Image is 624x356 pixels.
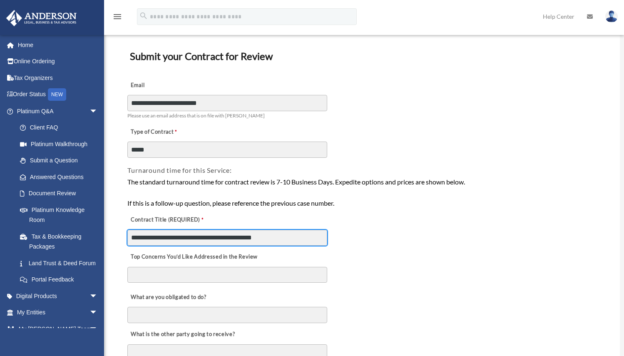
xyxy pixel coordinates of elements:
[127,112,265,119] span: Please use an email address that is on file with [PERSON_NAME]
[127,126,211,138] label: Type of Contract
[127,291,211,303] label: What are you obligated to do?
[6,103,110,119] a: Platinum Q&Aarrow_drop_down
[89,321,106,338] span: arrow_drop_down
[127,251,260,263] label: Top Concerns You’d Like Addressed in the Review
[89,304,106,321] span: arrow_drop_down
[127,177,598,209] div: The standard turnaround time for contract review is 7-10 Business Days. Expedite options and pric...
[127,166,231,174] span: Turnaround time for this Service:
[12,228,110,255] a: Tax & Bookkeeping Packages
[605,10,618,22] img: User Pic
[6,86,110,103] a: Order StatusNEW
[6,321,110,337] a: My [PERSON_NAME] Teamarrow_drop_down
[12,119,110,136] a: Client FAQ
[6,37,110,53] a: Home
[6,288,110,304] a: Digital Productsarrow_drop_down
[12,136,110,152] a: Platinum Walkthrough
[12,202,110,228] a: Platinum Knowledge Room
[12,271,110,288] a: Portal Feedback
[112,15,122,22] a: menu
[12,185,106,202] a: Document Review
[89,103,106,120] span: arrow_drop_down
[127,80,211,91] label: Email
[89,288,106,305] span: arrow_drop_down
[12,255,110,271] a: Land Trust & Deed Forum
[12,152,110,169] a: Submit a Question
[127,214,211,226] label: Contract Title (REQUIRED)
[127,329,237,340] label: What is the other party going to receive?
[112,12,122,22] i: menu
[12,169,110,185] a: Answered Questions
[48,88,66,101] div: NEW
[6,53,110,70] a: Online Ordering
[127,47,599,65] h3: Submit your Contract for Review
[139,11,148,20] i: search
[6,70,110,86] a: Tax Organizers
[6,304,110,321] a: My Entitiesarrow_drop_down
[4,10,79,26] img: Anderson Advisors Platinum Portal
